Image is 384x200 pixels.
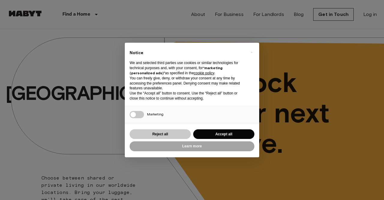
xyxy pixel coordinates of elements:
[193,129,254,139] button: Accept all
[130,129,191,139] button: Reject all
[147,112,163,116] span: Marketing
[130,50,245,56] h2: Notice
[130,91,245,101] p: Use the “Accept all” button to consent. Use the “Reject all” button or close this notice to conti...
[250,49,253,56] span: ×
[130,76,245,91] p: You can freely give, deny, or withdraw your consent at any time by accessing the preferences pane...
[247,48,256,57] button: Close this notice
[130,66,223,75] strong: “marketing (personalized ads)”
[194,71,214,75] a: cookie policy
[130,141,254,151] button: Learn more
[130,60,245,75] p: We and selected third parties use cookies or similar technologies for technical purposes and, wit...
